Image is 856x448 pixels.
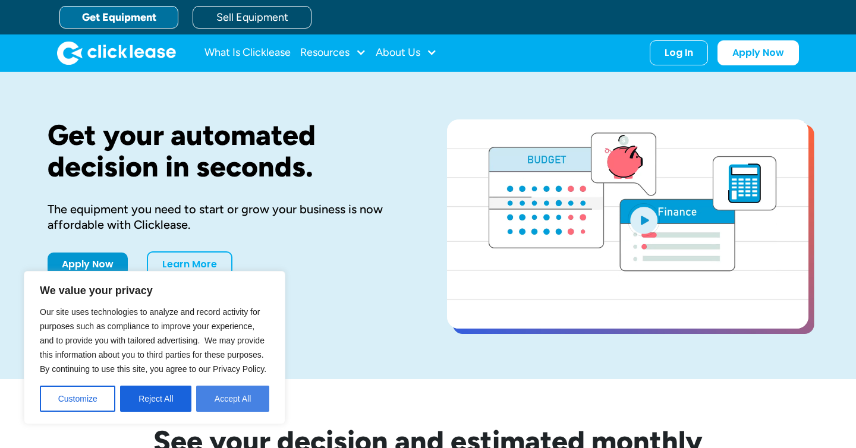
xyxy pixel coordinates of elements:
[57,41,176,65] img: Clicklease logo
[24,271,285,424] div: We value your privacy
[40,386,115,412] button: Customize
[665,47,693,59] div: Log In
[300,41,366,65] div: Resources
[196,386,269,412] button: Accept All
[120,386,191,412] button: Reject All
[48,253,128,276] a: Apply Now
[717,40,799,65] a: Apply Now
[57,41,176,65] a: home
[193,6,311,29] a: Sell Equipment
[147,251,232,277] a: Learn More
[204,41,291,65] a: What Is Clicklease
[447,119,808,329] a: open lightbox
[40,283,269,298] p: We value your privacy
[628,203,660,236] img: Blue play button logo on a light blue circular background
[48,119,409,182] h1: Get your automated decision in seconds.
[40,307,266,374] span: Our site uses technologies to analyze and record activity for purposes such as compliance to impr...
[59,6,178,29] a: Get Equipment
[48,201,409,232] div: The equipment you need to start or grow your business is now affordable with Clicklease.
[376,41,437,65] div: About Us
